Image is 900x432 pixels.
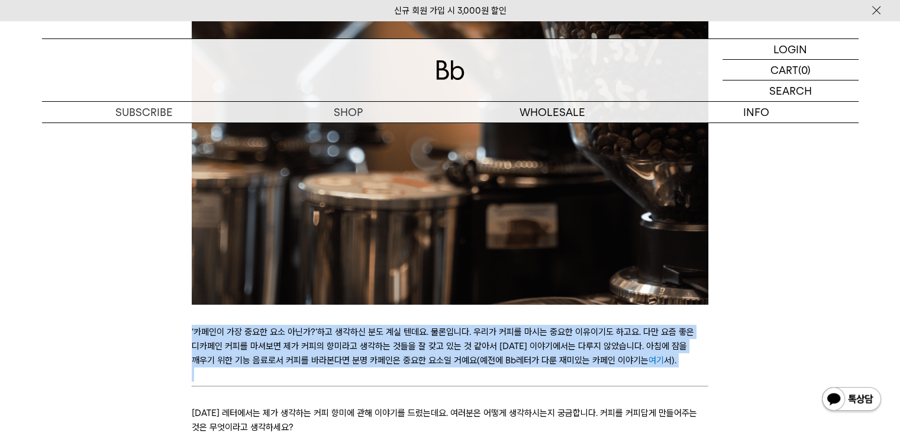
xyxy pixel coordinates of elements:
[192,325,708,367] p: ‘카페인이 가장 중요한 요소 아닌가?’하고 생각하신 분도 계실 텐데요. 물론입니다. 우리가 커피를 마시는 중요한 이유이기도 하고요. 다만 요즘 좋은 디카페인 커피를 마셔보면 ...
[722,39,859,60] a: LOGIN
[394,5,507,16] a: 신규 회원 가입 시 3,000원 할인
[798,60,811,80] p: (0)
[770,60,798,80] p: CART
[649,355,664,366] a: 여기
[246,102,450,122] a: SHOP
[821,386,882,414] img: 카카오톡 채널 1:1 채팅 버튼
[722,60,859,80] a: CART (0)
[450,102,654,122] p: WHOLESALE
[654,102,859,122] p: INFO
[436,60,464,80] img: 로고
[769,80,812,101] p: SEARCH
[42,102,246,122] a: SUBSCRIBE
[773,39,807,59] p: LOGIN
